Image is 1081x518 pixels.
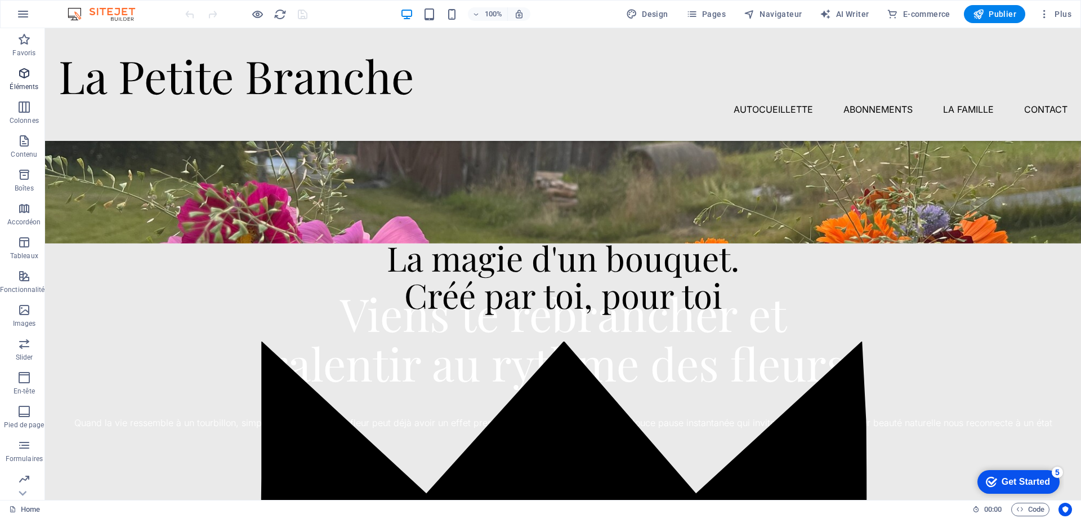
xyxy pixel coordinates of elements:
[10,82,38,91] p: Éléments
[815,5,873,23] button: AI Writer
[1039,8,1071,20] span: Plus
[10,251,38,260] p: Tableaux
[13,319,36,328] p: Images
[83,2,95,14] div: 5
[1058,503,1072,516] button: Usercentrics
[820,8,869,20] span: AI Writer
[65,7,149,21] img: Editor Logo
[4,420,44,430] p: Pied de page
[686,8,726,20] span: Pages
[744,8,802,20] span: Navigateur
[992,505,994,513] span: :
[6,454,43,463] p: Formulaires
[12,48,35,57] p: Favoris
[972,503,1002,516] h6: Durée de la session
[739,5,806,23] button: Navigateur
[15,184,34,193] p: Boîtes
[514,9,524,19] i: Lors du redimensionnement, ajuster automatiquement le niveau de zoom en fonction de l'appareil sé...
[622,5,673,23] button: Design
[7,218,41,227] p: Accordéon
[273,7,287,21] button: reload
[882,5,954,23] button: E-commerce
[964,5,1025,23] button: Publier
[485,7,503,21] h6: 100%
[887,8,950,20] span: E-commerce
[10,116,39,125] p: Colonnes
[468,7,508,21] button: 100%
[16,353,33,362] p: Slider
[251,7,264,21] button: Cliquez ici pour quitter le mode Aperçu et poursuivre l'édition.
[33,12,82,23] div: Get Started
[1034,5,1076,23] button: Plus
[9,503,40,516] a: Cliquez pour annuler la sélection. Double-cliquez pour ouvrir Pages.
[973,8,1016,20] span: Publier
[984,503,1002,516] span: 00 00
[1016,503,1044,516] span: Code
[682,5,730,23] button: Pages
[9,6,91,29] div: Get Started 5 items remaining, 0% complete
[1011,503,1049,516] button: Code
[14,387,35,396] p: En-tête
[626,8,668,20] span: Design
[274,8,287,21] i: Actualiser la page
[11,150,37,159] p: Contenu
